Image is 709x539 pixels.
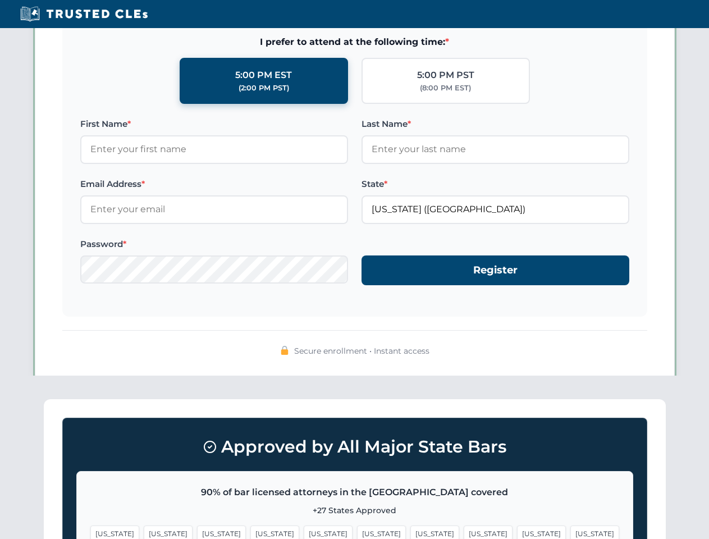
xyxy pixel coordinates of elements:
[362,195,629,223] input: Florida (FL)
[235,68,292,83] div: 5:00 PM EST
[294,345,429,357] span: Secure enrollment • Instant access
[17,6,151,22] img: Trusted CLEs
[362,135,629,163] input: Enter your last name
[80,237,348,251] label: Password
[362,177,629,191] label: State
[80,195,348,223] input: Enter your email
[80,177,348,191] label: Email Address
[80,135,348,163] input: Enter your first name
[239,83,289,94] div: (2:00 PM PST)
[362,117,629,131] label: Last Name
[362,255,629,285] button: Register
[80,35,629,49] span: I prefer to attend at the following time:
[280,346,289,355] img: 🔒
[90,504,619,517] p: +27 States Approved
[417,68,474,83] div: 5:00 PM PST
[76,432,633,462] h3: Approved by All Major State Bars
[420,83,471,94] div: (8:00 PM EST)
[80,117,348,131] label: First Name
[90,485,619,500] p: 90% of bar licensed attorneys in the [GEOGRAPHIC_DATA] covered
